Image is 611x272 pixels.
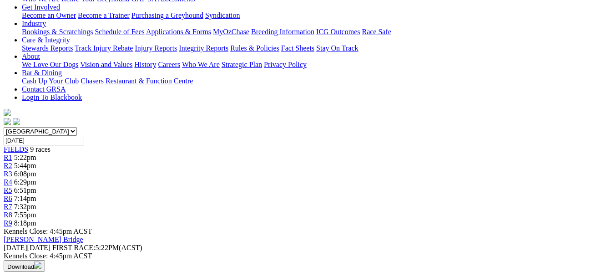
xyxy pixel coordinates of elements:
[22,44,73,52] a: Stewards Reports
[158,61,180,68] a: Careers
[362,28,391,36] a: Race Safe
[22,77,607,85] div: Bar & Dining
[264,61,307,68] a: Privacy Policy
[316,44,358,52] a: Stay On Track
[4,219,12,227] a: R9
[14,170,36,178] span: 6:08pm
[14,219,36,227] span: 8:18pm
[4,203,12,210] a: R7
[22,61,78,68] a: We Love Our Dogs
[52,244,95,251] span: FIRST RACE:
[4,136,84,145] input: Select date
[95,28,144,36] a: Schedule of Fees
[81,77,193,85] a: Chasers Restaurant & Function Centre
[22,77,79,85] a: Cash Up Your Club
[14,162,36,169] span: 5:44pm
[78,11,130,19] a: Become a Trainer
[22,3,60,11] a: Get Involved
[4,244,50,251] span: [DATE]
[75,44,133,52] a: Track Injury Rebate
[14,195,36,202] span: 7:14pm
[205,11,240,19] a: Syndication
[4,211,12,219] a: R8
[22,28,607,36] div: Industry
[14,178,36,186] span: 6:29pm
[4,178,12,186] a: R4
[4,195,12,202] a: R6
[22,44,607,52] div: Care & Integrity
[281,44,314,52] a: Fact Sheets
[34,262,41,269] img: download.svg
[213,28,249,36] a: MyOzChase
[22,28,93,36] a: Bookings & Scratchings
[4,145,28,153] a: FIELDS
[4,236,83,243] a: [PERSON_NAME] Bridge
[22,85,66,93] a: Contact GRSA
[80,61,132,68] a: Vision and Values
[230,44,279,52] a: Rules & Policies
[13,118,20,125] img: twitter.svg
[22,20,46,27] a: Industry
[179,44,228,52] a: Integrity Reports
[4,118,11,125] img: facebook.svg
[22,11,607,20] div: Get Involved
[4,186,12,194] a: R5
[14,154,36,161] span: 5:22pm
[52,244,142,251] span: 5:22PM(ACST)
[4,162,12,169] a: R2
[222,61,262,68] a: Strategic Plan
[4,252,607,260] div: Kennels Close: 4:45pm ACST
[30,145,50,153] span: 9 races
[316,28,360,36] a: ICG Outcomes
[4,260,45,272] button: Download
[131,11,203,19] a: Purchasing a Greyhound
[22,69,62,77] a: Bar & Dining
[14,186,36,194] span: 6:51pm
[22,93,82,101] a: Login To Blackbook
[251,28,314,36] a: Breeding Information
[22,36,70,44] a: Care & Integrity
[14,211,36,219] span: 7:55pm
[146,28,211,36] a: Applications & Forms
[4,154,12,161] a: R1
[14,203,36,210] span: 7:32pm
[22,61,607,69] div: About
[4,244,27,251] span: [DATE]
[22,11,76,19] a: Become an Owner
[135,44,177,52] a: Injury Reports
[4,227,92,235] span: Kennels Close: 4:45pm ACST
[22,52,40,60] a: About
[4,109,11,116] img: logo-grsa-white.png
[182,61,220,68] a: Who We Are
[134,61,156,68] a: History
[4,170,12,178] a: R3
